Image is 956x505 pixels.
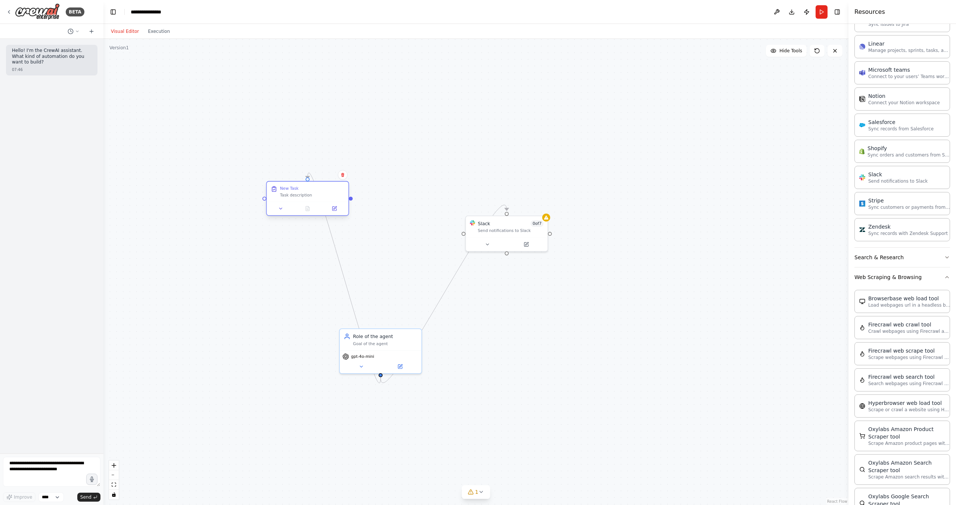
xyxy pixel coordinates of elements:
g: Edge from f70c3a39-3920-4f46-bef3-90e9aaf5f95e to 80fa3aba-8b80-48e9-90c8-703545661adc [304,172,384,384]
div: Slack [478,220,490,227]
div: Firecrawl web crawl tool [868,321,950,328]
button: No output available [294,205,322,213]
button: toggle interactivity [109,490,119,499]
span: Improve [14,494,32,500]
div: Version 1 [109,45,129,51]
div: Oxylabs Amazon Product Scraper tool [868,425,950,440]
p: Sync records from Salesforce [868,126,934,132]
button: zoom in [109,461,119,470]
p: Scrape or crawl a website using Hyperbrowser and return the contents in properly formatted markdo... [868,407,950,413]
button: Click to speak your automation idea [86,474,97,485]
span: gpt-4o-mini [351,354,374,359]
div: Notion [868,92,940,100]
button: Start a new chat [86,27,97,36]
img: FirecrawlCrawlWebsiteTool [859,325,865,331]
img: Zendesk [859,227,865,233]
button: Send [77,493,100,502]
img: Salesforce [859,122,865,128]
p: Sync issues to Jira [868,21,909,27]
div: Browserbase web load tool [868,295,950,302]
button: zoom out [109,470,119,480]
div: BETA [66,7,84,16]
div: Slack [868,171,928,178]
div: Zendesk [868,223,948,230]
img: Linear [859,44,865,50]
img: OxylabsAmazonProductScraperTool [859,433,865,439]
button: Switch to previous chat [65,27,83,36]
button: 1 [462,485,490,499]
button: Hide right sidebar [832,7,842,17]
img: Notion [859,96,865,102]
div: Stripe [868,197,950,204]
button: Open in side panel [508,241,545,248]
button: Execution [143,27,174,36]
p: Scrape Amazon search results with Oxylabs Amazon Search Scraper [868,474,950,480]
div: Linear [868,40,950,47]
span: 1 [475,488,478,496]
div: SlackSlack0of7Send notifications to Slack [465,216,548,252]
img: BrowserbaseLoadTool [859,298,865,304]
div: React Flow controls [109,461,119,499]
h4: Resources [854,7,885,16]
p: Connect your Notion workspace [868,100,940,106]
div: New Task [280,186,299,191]
div: Task description [280,192,344,198]
div: Send notifications to Slack [478,228,544,233]
p: Manage projects, sprints, tasks, and bug tracking in Linear [868,47,950,53]
img: FirecrawlScrapeWebsiteTool [859,351,865,357]
div: Firecrawl web search tool [868,373,950,381]
div: 07:46 [12,67,91,72]
p: Search webpages using Firecrawl and return the results [868,381,950,387]
a: React Flow attribution [827,499,847,504]
div: Goal of the agent [353,341,417,346]
p: Send notifications to Slack [868,178,928,184]
button: Improve [3,492,35,502]
p: Scrape Amazon product pages with Oxylabs Amazon Product Scraper [868,440,950,446]
img: Stripe [859,201,865,207]
button: Open in side panel [323,205,346,213]
p: Hello! I'm the CrewAI assistant. What kind of automation do you want to build? [12,48,91,65]
div: New TaskTask description [266,182,349,217]
p: Scrape webpages using Firecrawl and return the contents [868,354,950,360]
p: Sync orders and customers from Shopify [867,152,950,158]
div: Microsoft teams [868,66,950,74]
button: Open in side panel [381,363,419,371]
p: Sync records with Zendesk Support [868,230,948,236]
img: Logo [15,3,60,20]
div: Shopify [867,145,950,152]
div: Hyperbrowser web load tool [868,399,950,407]
img: Slack [470,220,475,225]
span: Hide Tools [779,48,802,54]
img: Microsoft Teams [859,70,865,76]
button: Search & Research [854,248,950,267]
p: Crawl webpages using Firecrawl and return the contents [868,328,950,334]
button: Hide Tools [766,45,807,57]
g: Edge from f70c3a39-3920-4f46-bef3-90e9aaf5f95e to f483401f-d0e7-48cf-af43-ee4a51a39402 [377,204,510,384]
p: Sync customers or payments from Stripe [868,204,950,210]
p: Connect to your users’ Teams workspaces [868,74,950,80]
div: Role of the agent [353,333,417,340]
div: Role of the agentGoal of the agentgpt-4o-mini [339,328,422,374]
button: Visual Editor [106,27,143,36]
img: FirecrawlSearchTool [859,377,865,383]
img: Shopify [859,148,865,154]
span: Send [80,494,91,500]
img: Slack [859,174,865,180]
img: OxylabsAmazonSearchScraperTool [859,467,865,473]
div: Salesforce [868,118,934,126]
nav: breadcrumb [131,8,169,16]
button: Hide left sidebar [108,7,118,17]
div: Oxylabs Amazon Search Scraper tool [868,459,950,474]
span: Number of enabled actions [531,220,544,227]
div: Firecrawl web scrape tool [868,347,950,354]
button: Web Scraping & Browsing [854,267,950,287]
button: Delete node [338,170,348,180]
img: HyperbrowserLoadTool [859,403,865,409]
p: Load webpages url in a headless browser using Browserbase and return the contents [868,302,950,308]
button: fit view [109,480,119,490]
